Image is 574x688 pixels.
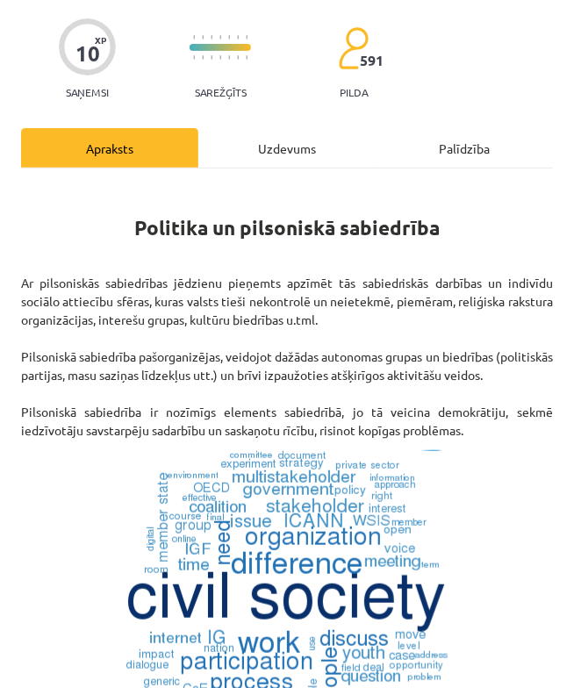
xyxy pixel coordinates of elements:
[228,35,230,39] img: icon-short-line-57e1e144782c952c97e751825c79c345078a6d821885a25fce030b3d8c18986b.svg
[237,55,239,60] img: icon-short-line-57e1e144782c952c97e751825c79c345078a6d821885a25fce030b3d8c18986b.svg
[360,53,384,68] span: 591
[193,35,195,39] img: icon-short-line-57e1e144782c952c97e751825c79c345078a6d821885a25fce030b3d8c18986b.svg
[211,55,212,60] img: icon-short-line-57e1e144782c952c97e751825c79c345078a6d821885a25fce030b3d8c18986b.svg
[246,55,248,60] img: icon-short-line-57e1e144782c952c97e751825c79c345078a6d821885a25fce030b3d8c18986b.svg
[193,55,195,60] img: icon-short-line-57e1e144782c952c97e751825c79c345078a6d821885a25fce030b3d8c18986b.svg
[134,215,440,240] strong: Politika un pilsoniskā sabiedrība
[95,35,106,45] span: XP
[202,55,204,60] img: icon-short-line-57e1e144782c952c97e751825c79c345078a6d821885a25fce030b3d8c18986b.svg
[219,55,221,60] img: icon-short-line-57e1e144782c952c97e751825c79c345078a6d821885a25fce030b3d8c18986b.svg
[246,35,248,39] img: icon-short-line-57e1e144782c952c97e751825c79c345078a6d821885a25fce030b3d8c18986b.svg
[59,86,116,98] p: Saņemsi
[237,35,239,39] img: icon-short-line-57e1e144782c952c97e751825c79c345078a6d821885a25fce030b3d8c18986b.svg
[376,128,553,168] div: Palīdzība
[195,86,247,98] p: Sarežģīts
[202,35,204,39] img: icon-short-line-57e1e144782c952c97e751825c79c345078a6d821885a25fce030b3d8c18986b.svg
[75,41,100,66] div: 10
[228,55,230,60] img: icon-short-line-57e1e144782c952c97e751825c79c345078a6d821885a25fce030b3d8c18986b.svg
[219,35,221,39] img: icon-short-line-57e1e144782c952c97e751825c79c345078a6d821885a25fce030b3d8c18986b.svg
[338,26,369,70] img: students-c634bb4e5e11cddfef0936a35e636f08e4e9abd3cc4e673bd6f9a4125e45ecb1.svg
[211,35,212,39] img: icon-short-line-57e1e144782c952c97e751825c79c345078a6d821885a25fce030b3d8c18986b.svg
[21,128,198,168] div: Apraksts
[340,86,368,98] p: pilda
[198,128,376,168] div: Uzdevums
[21,274,553,440] p: Ar pilsoniskās sabiedrības jēdzienu pieņemts apzīmēt tās sabiedriskās darbības un indivīdu sociāl...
